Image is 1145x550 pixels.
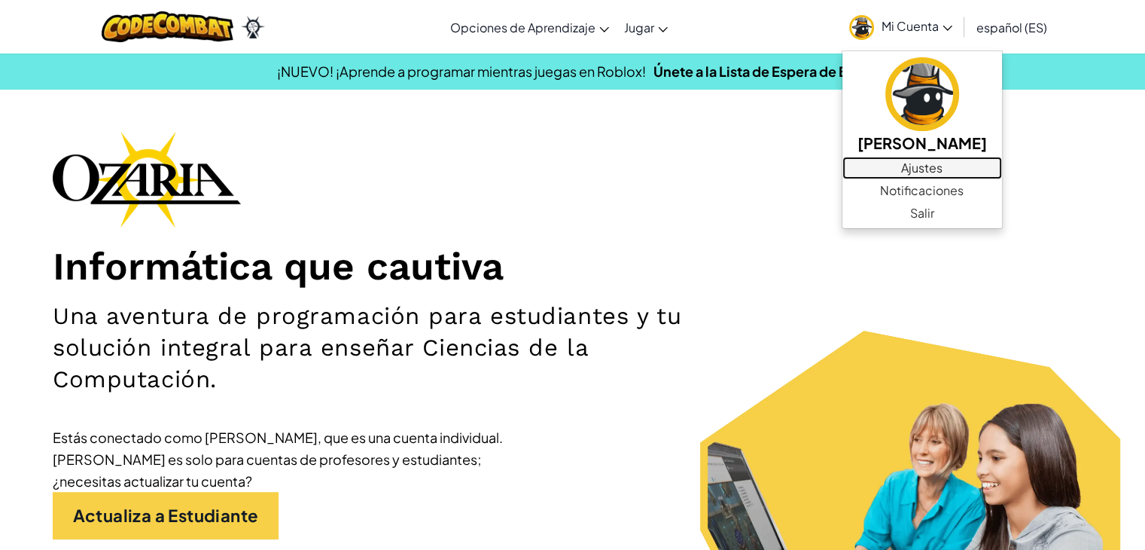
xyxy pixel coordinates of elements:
a: Salir [842,202,1002,225]
span: Opciones de Aprendizaje [450,20,595,35]
h2: Una aventura de programación para estudiantes y tu solución integral para enseñar Ciencias de la ... [53,301,749,396]
a: Únete a la Lista de Espera de Beta [653,63,869,80]
h1: Informática que cautiva [53,243,1092,289]
img: avatar [849,15,874,40]
span: Mi Cuenta [882,18,952,34]
a: Opciones de Aprendizaje [443,7,617,47]
span: Notificaciones [880,182,964,200]
h5: [PERSON_NAME] [857,131,987,154]
a: Mi Cuenta [842,3,960,50]
a: Notificaciones [842,179,1002,202]
img: Ozaria [241,16,265,38]
div: Estás conectado como [PERSON_NAME], que es una cuenta individual. [PERSON_NAME] es solo para cuen... [53,426,504,492]
a: español (ES) [969,7,1055,47]
a: Ajustes [842,157,1002,179]
a: Jugar [617,7,675,47]
span: español (ES) [976,20,1047,35]
span: Jugar [624,20,654,35]
span: ¡NUEVO! ¡Aprende a programar mientras juegas en Roblox! [277,63,646,80]
a: [PERSON_NAME] [842,55,1002,157]
img: CodeCombat logo [102,11,233,42]
img: Ozaria branding logo [53,131,241,228]
a: Actualiza a Estudiante [53,492,279,539]
img: avatar [885,57,959,131]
